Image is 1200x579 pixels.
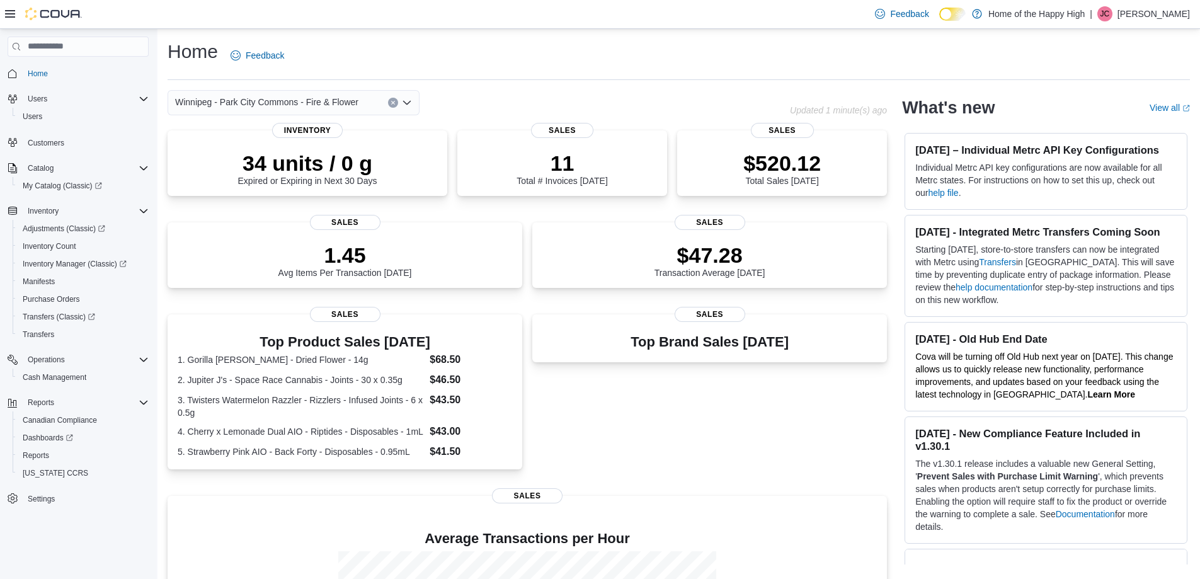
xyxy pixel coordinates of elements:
span: Catalog [28,163,54,173]
dd: $46.50 [430,372,512,387]
a: My Catalog (Classic) [13,177,154,195]
h3: [DATE] – Individual Metrc API Key Configurations [915,144,1177,156]
span: Manifests [23,277,55,287]
a: Documentation [1056,509,1115,519]
a: Users [18,109,47,124]
button: Cash Management [13,369,154,386]
p: 34 units / 0 g [238,151,377,176]
span: Catalog [23,161,149,176]
a: [US_STATE] CCRS [18,466,93,481]
button: Users [3,90,154,108]
strong: Prevent Sales with Purchase Limit Warning [917,471,1098,481]
button: Reports [3,394,154,411]
span: My Catalog (Classic) [18,178,149,193]
button: Manifests [13,273,154,290]
div: Expired or Expiring in Next 30 Days [238,151,377,186]
span: Sales [531,123,594,138]
span: Inventory Count [23,241,76,251]
span: Transfers [18,327,149,342]
h4: Average Transactions per Hour [178,531,877,546]
span: Cash Management [18,370,149,385]
p: | [1090,6,1092,21]
a: Transfers (Classic) [18,309,100,324]
h3: [DATE] - Integrated Metrc Transfers Coming Soon [915,226,1177,238]
span: Settings [23,491,149,507]
span: Sales [751,123,814,138]
span: [US_STATE] CCRS [23,468,88,478]
span: Adjustments (Classic) [18,221,149,236]
span: Sales [310,307,380,322]
span: Reports [18,448,149,463]
a: Transfers [979,257,1016,267]
button: Customers [3,133,154,151]
a: Transfers (Classic) [13,308,154,326]
span: Cash Management [23,372,86,382]
span: Sales [675,307,745,322]
span: Adjustments (Classic) [23,224,105,234]
h3: [DATE] - New Compliance Feature Included in v1.30.1 [915,427,1177,452]
svg: External link [1182,105,1190,112]
a: Purchase Orders [18,292,85,307]
span: Inventory Manager (Classic) [18,256,149,272]
button: Operations [3,351,154,369]
a: Settings [23,491,60,507]
button: Home [3,64,154,83]
a: My Catalog (Classic) [18,178,107,193]
span: Users [28,94,47,104]
a: Inventory Manager (Classic) [13,255,154,273]
a: Canadian Compliance [18,413,102,428]
span: Operations [28,355,65,365]
img: Cova [25,8,82,20]
button: Transfers [13,326,154,343]
span: Reports [23,395,149,410]
span: Sales [492,488,563,503]
button: Users [23,91,52,106]
button: Operations [23,352,70,367]
a: Home [23,66,53,81]
span: Operations [23,352,149,367]
h1: Home [168,39,218,64]
a: Feedback [870,1,934,26]
a: Inventory Manager (Classic) [18,256,132,272]
span: Washington CCRS [18,466,149,481]
button: Reports [23,395,59,410]
nav: Complex example [8,59,149,541]
a: Manifests [18,274,60,289]
dt: 3. Twisters Watermelon Razzler - Rizzlers - Infused Joints - 6 x 0.5g [178,394,425,419]
p: Updated 1 minute(s) ago [790,105,887,115]
span: JC [1100,6,1110,21]
span: Dashboards [18,430,149,445]
a: Dashboards [13,429,154,447]
button: Canadian Compliance [13,411,154,429]
p: $520.12 [743,151,821,176]
span: Transfers [23,330,54,340]
a: Cash Management [18,370,91,385]
span: Canadian Compliance [18,413,149,428]
span: Inventory Manager (Classic) [23,259,127,269]
span: Customers [23,134,149,150]
span: Inventory Count [18,239,149,254]
span: Purchase Orders [23,294,80,304]
span: Sales [675,215,745,230]
div: Jeremy Colli [1097,6,1112,21]
button: Reports [13,447,154,464]
p: $47.28 [654,243,765,268]
a: Customers [23,135,69,151]
span: Inventory [272,123,343,138]
div: Total # Invoices [DATE] [517,151,607,186]
h2: What's new [902,98,995,118]
span: Winnipeg - Park City Commons - Fire & Flower [175,95,358,110]
span: Feedback [890,8,929,20]
h3: [DATE] - Old Hub End Date [915,333,1177,345]
button: Catalog [3,159,154,177]
h3: Top Product Sales [DATE] [178,335,512,350]
p: 11 [517,151,607,176]
span: Transfers (Classic) [18,309,149,324]
span: Feedback [246,49,284,62]
button: Open list of options [402,98,412,108]
p: Home of the Happy High [988,6,1085,21]
button: Clear input [388,98,398,108]
span: My Catalog (Classic) [23,181,102,191]
span: Home [28,69,48,79]
dd: $43.50 [430,393,512,408]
